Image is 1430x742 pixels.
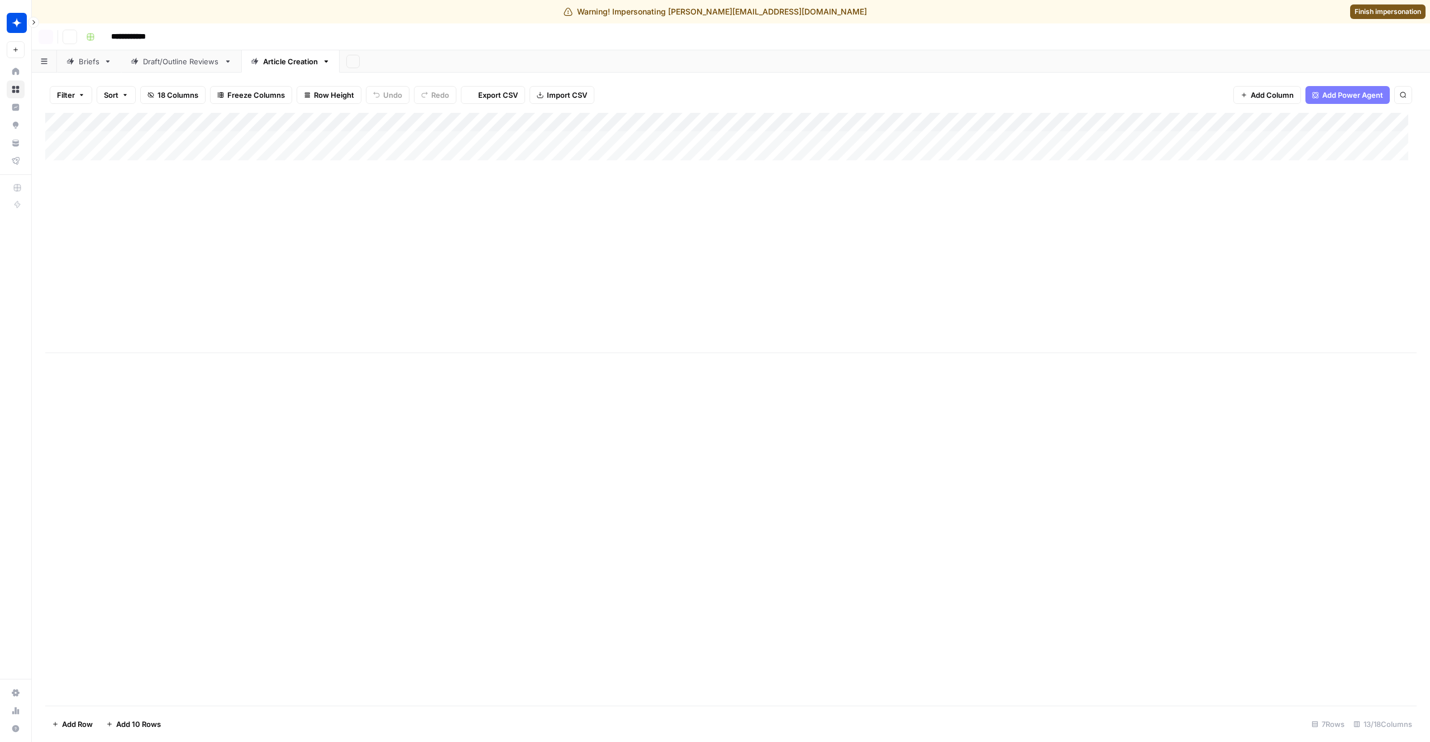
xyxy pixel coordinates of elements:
a: Briefs [57,50,121,73]
div: Briefs [79,56,99,67]
div: 13/18 Columns [1349,715,1417,733]
span: Export CSV [478,89,518,101]
a: Draft/Outline Reviews [121,50,241,73]
span: Add Power Agent [1322,89,1383,101]
span: Undo [383,89,402,101]
img: Wiz Logo [7,13,27,33]
a: Usage [7,702,25,720]
span: Filter [57,89,75,101]
a: Finish impersonation [1350,4,1426,19]
a: Settings [7,684,25,702]
button: Row Height [297,86,361,104]
button: Sort [97,86,136,104]
a: Insights [7,98,25,116]
a: Opportunities [7,116,25,134]
span: Add 10 Rows [116,719,161,730]
div: Article Creation [263,56,318,67]
button: Export CSV [461,86,525,104]
button: Workspace: Wiz [7,9,25,37]
a: Your Data [7,134,25,152]
button: Freeze Columns [210,86,292,104]
span: Add Column [1251,89,1294,101]
span: Freeze Columns [227,89,285,101]
button: Add Row [45,715,99,733]
button: 18 Columns [140,86,206,104]
button: Add Power Agent [1305,86,1390,104]
span: Finish impersonation [1355,7,1421,17]
span: Sort [104,89,118,101]
button: Undo [366,86,409,104]
a: Article Creation [241,50,340,73]
button: Filter [50,86,92,104]
button: Add Column [1233,86,1301,104]
span: Import CSV [547,89,587,101]
a: Browse [7,80,25,98]
span: 18 Columns [158,89,198,101]
a: Flightpath [7,152,25,170]
button: Redo [414,86,456,104]
div: Draft/Outline Reviews [143,56,220,67]
div: 7 Rows [1307,715,1349,733]
div: Warning! Impersonating [PERSON_NAME][EMAIL_ADDRESS][DOMAIN_NAME] [564,6,867,17]
button: Help + Support [7,720,25,738]
span: Redo [431,89,449,101]
span: Add Row [62,719,93,730]
a: Home [7,63,25,80]
span: Row Height [314,89,354,101]
button: Import CSV [530,86,594,104]
button: Add 10 Rows [99,715,168,733]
